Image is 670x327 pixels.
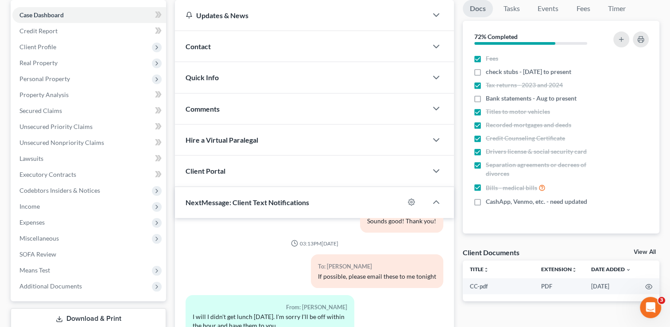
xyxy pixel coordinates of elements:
[572,267,577,272] i: unfold_more
[12,87,166,103] a: Property Analysis
[12,23,166,39] a: Credit Report
[541,266,577,272] a: Extensionunfold_more
[19,59,58,66] span: Real Property
[19,27,58,35] span: Credit Report
[486,81,563,90] span: Tax returns - 2023 and 2024
[634,249,656,255] a: View All
[584,278,638,294] td: [DATE]
[19,91,69,98] span: Property Analysis
[12,7,166,23] a: Case Dashboard
[463,278,534,294] td: CC-pdf
[193,302,347,312] div: From: [PERSON_NAME]
[19,11,64,19] span: Case Dashboard
[19,282,82,290] span: Additional Documents
[470,266,489,272] a: Titleunfold_more
[12,246,166,262] a: SOFA Review
[19,234,59,242] span: Miscellaneous
[486,197,587,206] span: CashApp, Venmo, etc. - need updated
[19,266,50,274] span: Means Test
[186,240,443,247] div: 03:13PM[DATE]
[19,250,56,258] span: SOFA Review
[19,107,62,114] span: Secured Claims
[474,33,518,40] strong: 72% Completed
[186,136,258,144] span: Hire a Virtual Paralegal
[186,11,417,20] div: Updates & News
[591,266,631,272] a: Date Added expand_more
[486,121,571,129] span: Recorded mortgages and deeds
[486,147,587,156] span: Drivers license & social security card
[640,297,661,318] iframe: Intercom live chat
[12,167,166,183] a: Executory Contracts
[186,167,225,175] span: Client Portal
[19,139,104,146] span: Unsecured Nonpriority Claims
[484,267,489,272] i: unfold_more
[318,272,436,281] div: If possible, please email these to me tonight
[12,103,166,119] a: Secured Claims
[367,217,436,226] div: Sounds good! Thank you!
[658,297,665,304] span: 3
[486,54,498,63] span: Fees
[486,67,571,76] span: check stubs - [DATE] to present
[19,218,45,226] span: Expenses
[19,123,93,130] span: Unsecured Priority Claims
[534,278,584,294] td: PDF
[186,105,220,113] span: Comments
[318,261,436,272] div: To: [PERSON_NAME]
[486,134,565,143] span: Credit Counseling Certificate
[19,171,76,178] span: Executory Contracts
[186,198,309,206] span: NextMessage: Client Text Notifications
[486,107,550,116] span: Titles to motor vehicles
[19,187,100,194] span: Codebtors Insiders & Notices
[486,94,577,103] span: Bank statements - Aug to present
[12,151,166,167] a: Lawsuits
[186,73,219,82] span: Quick Info
[463,248,519,257] div: Client Documents
[19,43,56,51] span: Client Profile
[12,119,166,135] a: Unsecured Priority Claims
[19,75,70,82] span: Personal Property
[186,42,211,51] span: Contact
[19,202,40,210] span: Income
[486,160,603,178] span: Separation agreements or decrees of divorces
[626,267,631,272] i: expand_more
[19,155,43,162] span: Lawsuits
[486,183,537,192] span: Bills - medical bills
[12,135,166,151] a: Unsecured Nonpriority Claims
